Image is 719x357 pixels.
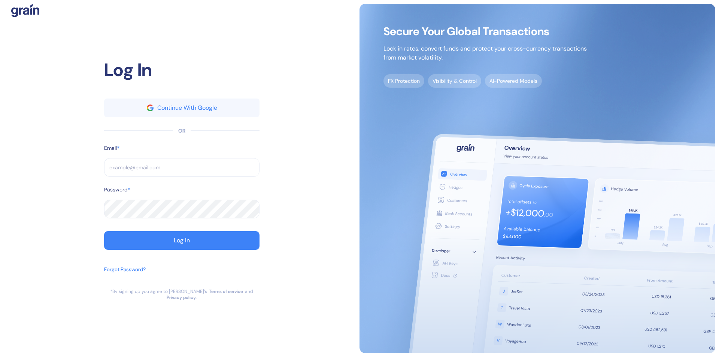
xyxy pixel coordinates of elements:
[157,105,217,111] div: Continue With Google
[359,4,715,353] img: signup-main-image
[245,288,253,294] div: and
[209,288,243,294] a: Terms of service
[104,186,128,194] label: Password
[428,74,481,88] span: Visibility & Control
[110,288,207,294] div: *By signing up you agree to [PERSON_NAME]’s
[104,231,260,250] button: Log In
[178,127,185,135] div: OR
[11,4,39,17] img: logo
[485,74,542,88] span: AI-Powered Models
[104,158,260,177] input: example@email.com
[104,144,117,152] label: Email
[104,266,146,273] div: Forgot Password?
[147,105,154,111] img: google
[383,74,424,88] span: FX Protection
[167,294,197,300] a: Privacy policy.
[383,44,587,62] p: Lock in rates, convert funds and protect your cross-currency transactions from market volatility.
[174,238,190,243] div: Log In
[383,28,587,35] span: Secure Your Global Transactions
[104,262,146,288] button: Forgot Password?
[104,99,260,117] button: googleContinue With Google
[104,57,260,84] div: Log In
